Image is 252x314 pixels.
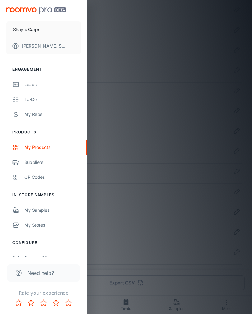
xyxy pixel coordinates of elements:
div: Leads [24,81,81,88]
button: Rate 2 star [25,297,37,309]
div: My Products [24,144,81,151]
div: My Samples [24,207,81,214]
div: To-do [24,96,81,103]
button: Rate 4 star [50,297,62,309]
button: [PERSON_NAME] SHAY [6,38,81,54]
img: Roomvo PRO Beta [6,7,66,14]
div: My Stores [24,222,81,229]
button: Shay's Carpet [6,21,81,38]
p: Shay's Carpet [13,26,42,33]
div: My Reps [24,111,81,118]
p: Rate your experience [5,289,82,297]
button: Rate 3 star [37,297,50,309]
span: Need help? [27,269,54,277]
div: Suppliers [24,159,81,166]
div: QR Codes [24,174,81,181]
div: Roomvo Sites [24,255,81,261]
p: [PERSON_NAME] SHAY [22,43,66,49]
button: Rate 1 star [12,297,25,309]
button: Rate 5 star [62,297,75,309]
